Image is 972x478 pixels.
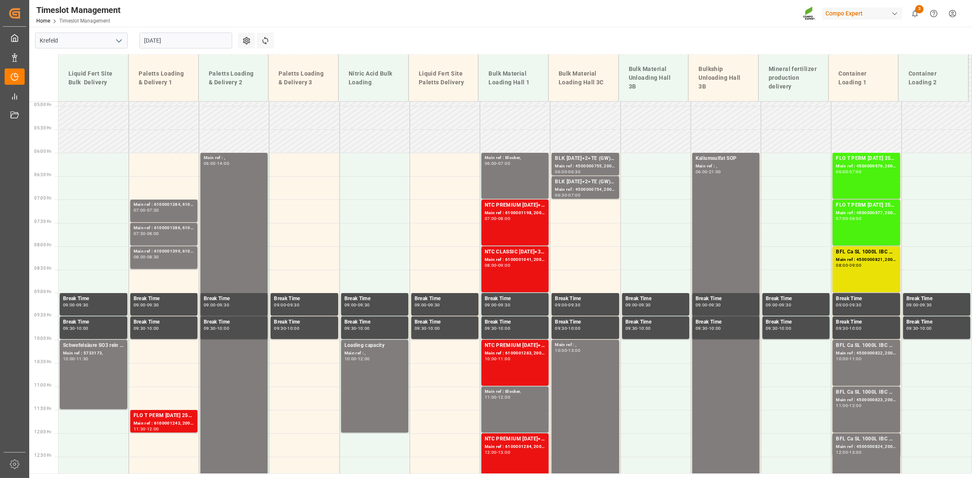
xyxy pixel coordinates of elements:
[286,326,287,330] div: -
[274,326,286,330] div: 09:30
[275,66,332,90] div: Paletts Loading & Delivery 3
[835,66,892,90] div: Container Loading 1
[34,289,51,294] span: 09:00 Hr
[139,33,232,48] input: DD.MM.YYYY
[766,295,826,303] div: Break Time
[696,303,708,307] div: 09:00
[497,357,498,361] div: -
[836,295,896,303] div: Break Time
[836,435,896,443] div: BFL Ca SL 1000L IBC MTO;
[146,232,147,235] div: -
[146,326,147,330] div: -
[274,303,286,307] div: 09:00
[34,172,51,177] span: 06:30 Hr
[708,170,709,174] div: -
[274,295,334,303] div: Break Time
[555,178,615,186] div: BLK [DATE]+2+TE (GW) BULK;
[836,217,848,220] div: 07:00
[63,350,124,357] div: Main ref : 5733173,
[497,263,498,267] div: -
[356,326,357,330] div: -
[63,295,124,303] div: Break Time
[146,255,147,259] div: -
[76,303,89,307] div: 09:30
[766,303,778,307] div: 09:00
[34,359,51,364] span: 10:30 Hr
[836,163,896,170] div: Main ref : 4500000576, 2000000429;
[485,435,545,443] div: NTC PREMIUM [DATE]+3+TE BULK;
[555,326,567,330] div: 09:30
[134,420,194,427] div: Main ref : 6100001243, 2000000215;
[850,450,862,454] div: 13:00
[497,217,498,220] div: -
[34,196,51,200] span: 07:00 Hr
[344,295,405,303] div: Break Time
[34,453,51,458] span: 12:30 Hr
[568,326,580,330] div: 10:00
[428,303,440,307] div: 09:30
[428,326,440,330] div: 10:00
[639,303,651,307] div: 09:30
[555,193,567,197] div: 06:30
[415,303,427,307] div: 09:00
[415,318,475,326] div: Break Time
[344,357,357,361] div: 10:00
[485,318,545,326] div: Break Time
[850,404,862,407] div: 12:00
[63,318,124,326] div: Break Time
[358,357,370,361] div: 12:00
[708,303,709,307] div: -
[134,303,146,307] div: 09:00
[497,303,498,307] div: -
[63,326,75,330] div: 09:30
[836,154,896,163] div: FLO T PERM [DATE] 25kg (x42) WW;
[204,303,216,307] div: 09:00
[415,66,472,90] div: Liquid Fert Site Paletts Delivery
[485,154,545,162] div: Main ref : Blocker,
[497,326,498,330] div: -
[146,303,147,307] div: -
[134,295,194,303] div: Break Time
[778,303,779,307] div: -
[850,303,862,307] div: 09:30
[485,210,545,217] div: Main ref : 6100001198, 2000001002;
[836,443,896,450] div: Main ref : 4500000824, 2000000630;
[696,326,708,330] div: 09:30
[709,303,721,307] div: 09:30
[836,263,848,267] div: 08:00
[485,443,545,450] div: Main ref : 6100001284, 2000001116;
[217,326,229,330] div: 10:00
[696,295,756,303] div: Break Time
[216,303,217,307] div: -
[695,61,752,94] div: Bulkship Unloading Hall 3B
[75,326,76,330] div: -
[850,357,862,361] div: 11:00
[35,33,128,48] input: Type to search/select
[568,303,580,307] div: 09:30
[836,256,896,263] div: Main ref : 4500000821, 2000000630;
[848,326,849,330] div: -
[485,295,545,303] div: Break Time
[765,61,822,94] div: Mineral fertilizer production delivery
[485,263,497,267] div: 08:00
[485,395,497,399] div: 11:00
[708,326,709,330] div: -
[204,326,216,330] div: 09:30
[134,318,194,326] div: Break Time
[485,357,497,361] div: 10:00
[134,326,146,330] div: 09:30
[848,357,849,361] div: -
[555,303,567,307] div: 09:00
[836,318,896,326] div: Break Time
[485,217,497,220] div: 07:00
[63,341,124,350] div: Schwefelsäure SO3 rein ([PERSON_NAME]);
[850,326,862,330] div: 10:00
[36,18,50,24] a: Home
[822,8,902,20] div: Compo Expert
[485,326,497,330] div: 09:30
[485,303,497,307] div: 09:00
[497,162,498,165] div: -
[836,357,848,361] div: 10:00
[217,162,229,165] div: 14:00
[76,326,89,330] div: 10:00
